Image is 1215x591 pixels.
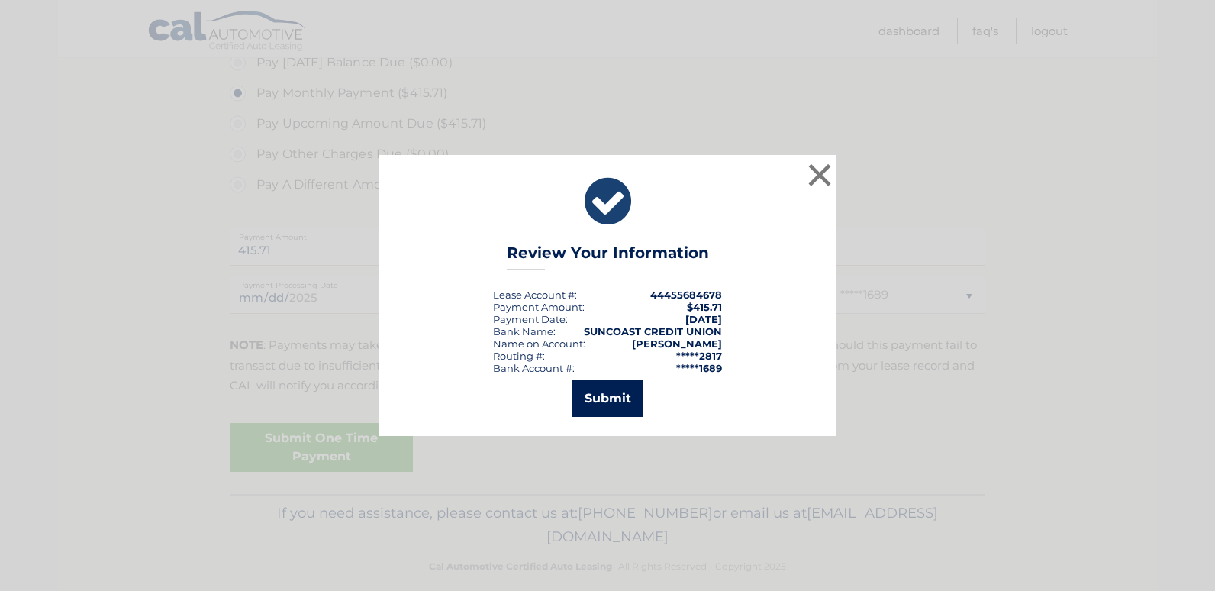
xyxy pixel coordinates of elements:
[493,289,577,301] div: Lease Account #:
[650,289,722,301] strong: 44455684678
[687,301,722,313] span: $415.71
[584,325,722,337] strong: SUNCOAST CREDIT UNION
[493,313,568,325] div: :
[685,313,722,325] span: [DATE]
[632,337,722,350] strong: [PERSON_NAME]
[493,362,575,374] div: Bank Account #:
[493,337,585,350] div: Name on Account:
[493,350,545,362] div: Routing #:
[493,301,585,313] div: Payment Amount:
[493,313,566,325] span: Payment Date
[804,160,835,190] button: ×
[493,325,556,337] div: Bank Name:
[572,380,643,417] button: Submit
[507,244,709,270] h3: Review Your Information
